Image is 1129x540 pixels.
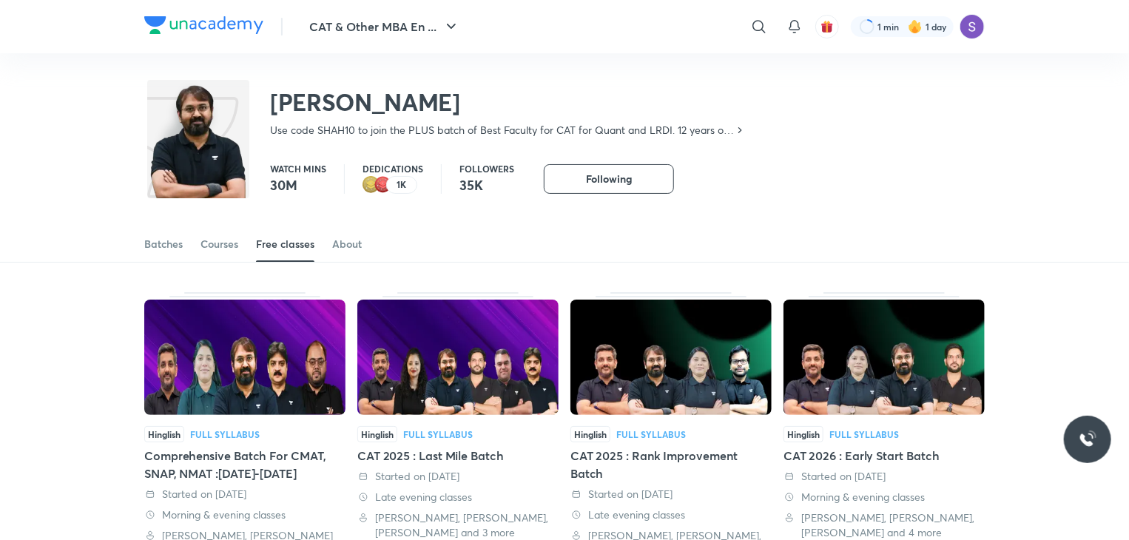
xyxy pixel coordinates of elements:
[783,426,823,442] span: Hinglish
[357,426,397,442] span: Hinglish
[829,430,899,439] div: Full Syllabus
[908,19,923,34] img: streak
[200,226,238,262] a: Courses
[570,447,772,482] div: CAT 2025 : Rank Improvement Batch
[357,300,559,415] img: Thumbnail
[363,176,380,194] img: educator badge2
[616,430,686,439] div: Full Syllabus
[357,469,559,484] div: Started on 4 Aug 2025
[147,83,249,225] img: class
[144,300,346,415] img: Thumbnail
[1079,431,1096,448] img: ttu
[270,164,326,173] p: Watch mins
[270,87,746,117] h2: [PERSON_NAME]
[300,12,469,41] button: CAT & Other MBA En ...
[459,176,514,194] p: 35K
[960,14,985,39] img: Sapara Premji
[570,300,772,415] img: Thumbnail
[783,469,985,484] div: Started on 30 Jun 2025
[200,237,238,252] div: Courses
[332,226,362,262] a: About
[144,226,183,262] a: Batches
[374,176,392,194] img: educator badge1
[783,300,985,415] img: Thumbnail
[270,176,326,194] p: 30M
[256,226,314,262] a: Free classes
[397,180,407,190] p: 1K
[144,487,346,502] div: Started on 18 Aug 2025
[144,237,183,252] div: Batches
[144,447,346,482] div: Comprehensive Batch For CMAT, SNAP, NMAT :[DATE]-[DATE]
[459,164,514,173] p: Followers
[586,172,632,186] span: Following
[570,487,772,502] div: Started on 13 Jul 2025
[332,237,362,252] div: About
[144,426,184,442] span: Hinglish
[544,164,674,194] button: Following
[783,510,985,540] div: Amiya Kumar, Deepika Awasthi, Ravi Kumar and 4 more
[363,164,423,173] p: Dedications
[144,16,263,34] img: Company Logo
[256,237,314,252] div: Free classes
[144,507,346,522] div: Morning & evening classes
[783,490,985,504] div: Morning & evening classes
[144,16,263,38] a: Company Logo
[570,426,610,442] span: Hinglish
[357,510,559,540] div: Lokesh Agarwal, Ravi Kumar, Ronakkumar Shah and 3 more
[270,123,734,138] p: Use code SHAH10 to join the PLUS batch of Best Faculty for CAT for Quant and LRDI. 12 years of Te...
[190,430,260,439] div: Full Syllabus
[357,490,559,504] div: Late evening classes
[783,447,985,465] div: CAT 2026 : Early Start Batch
[403,430,473,439] div: Full Syllabus
[820,20,834,33] img: avatar
[570,507,772,522] div: Late evening classes
[815,15,839,38] button: avatar
[357,447,559,465] div: CAT 2025 : Last Mile Batch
